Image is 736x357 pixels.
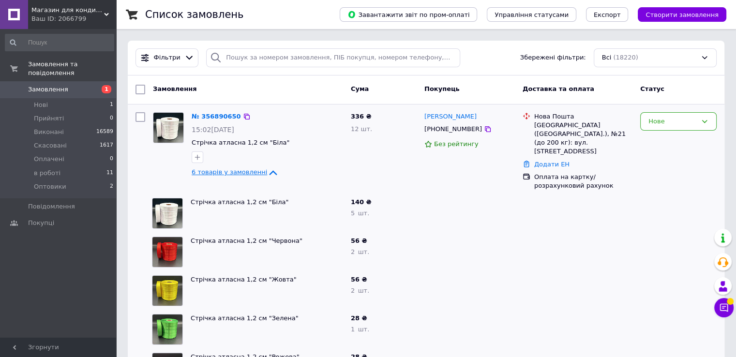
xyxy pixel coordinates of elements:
[34,141,67,150] span: Скасовані
[534,161,570,168] a: Додати ЕН
[110,101,113,109] span: 1
[110,155,113,164] span: 0
[594,11,621,18] span: Експорт
[422,123,484,135] div: [PHONE_NUMBER]
[100,141,113,150] span: 1617
[110,114,113,123] span: 0
[613,54,638,61] span: (18220)
[110,182,113,191] span: 2
[153,112,184,143] a: Фото товару
[191,237,302,244] a: Стрічка атласна 1,2 см "Червона"
[424,85,460,92] span: Покупець
[34,101,48,109] span: Нові
[31,15,116,23] div: Ваш ID: 2066799
[347,10,469,19] span: Завантажити звіт по пром-оплаті
[640,85,664,92] span: Статус
[153,113,183,143] img: Фото товару
[424,112,477,121] a: [PERSON_NAME]
[192,139,289,146] a: Стрічка атласна 1,2 см "Біла"
[495,11,569,18] span: Управління статусами
[351,198,372,206] span: 140 ₴
[145,9,243,20] h1: Список замовлень
[646,11,719,18] span: Створити замовлення
[28,219,54,227] span: Покупці
[487,7,576,22] button: Управління статусами
[31,6,104,15] span: Магазин для кондитерів
[192,169,267,176] span: 6 товарів у замовленні
[351,287,369,294] span: 2 шт.
[102,85,111,93] span: 1
[153,85,196,92] span: Замовлення
[351,85,369,92] span: Cума
[154,53,180,62] span: Фільтри
[534,121,632,156] div: [GEOGRAPHIC_DATA] ([GEOGRAPHIC_DATA].), №21 (до 200 кг): вул. [STREET_ADDRESS]
[340,7,477,22] button: Завантажити звіт по пром-оплаті
[602,53,612,62] span: Всі
[534,173,632,190] div: Оплата на картку/розрахунковий рахунок
[351,237,367,244] span: 56 ₴
[152,237,182,267] img: Фото товару
[351,248,369,255] span: 2 шт.
[192,168,279,176] a: 6 товарів у замовленні
[34,182,66,191] span: Оптовики
[28,60,116,77] span: Замовлення та повідомлення
[206,48,460,67] input: Пошук за номером замовлення, ПІБ покупця, номером телефону, Email, номером накладної
[351,326,369,333] span: 1 шт.
[34,169,60,178] span: в роботі
[191,198,288,206] a: Стрічка атласна 1,2 см "Біла"
[586,7,629,22] button: Експорт
[106,169,113,178] span: 11
[34,114,64,123] span: Прийняті
[34,155,64,164] span: Оплачені
[351,276,367,283] span: 56 ₴
[434,140,479,148] span: Без рейтингу
[191,314,299,322] a: Стрічка атласна 1,2 см "Зелена"
[638,7,726,22] button: Створити замовлення
[351,314,367,322] span: 28 ₴
[34,128,64,136] span: Виконані
[714,298,734,317] button: Чат з покупцем
[351,125,372,133] span: 12 шт.
[152,314,182,344] img: Фото товару
[152,276,182,306] img: Фото товару
[523,85,594,92] span: Доставка та оплата
[192,126,234,134] span: 15:02[DATE]
[628,11,726,18] a: Створити замовлення
[152,198,182,228] img: Фото товару
[192,113,241,120] a: № 356890650
[96,128,113,136] span: 16589
[5,34,114,51] input: Пошук
[28,85,68,94] span: Замовлення
[351,209,369,217] span: 5 шт.
[520,53,586,62] span: Збережені фільтри:
[28,202,75,211] span: Повідомлення
[351,113,372,120] span: 336 ₴
[191,276,297,283] a: Стрічка атласна 1,2 см "Жовта"
[534,112,632,121] div: Нова Пошта
[648,117,697,127] div: Нове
